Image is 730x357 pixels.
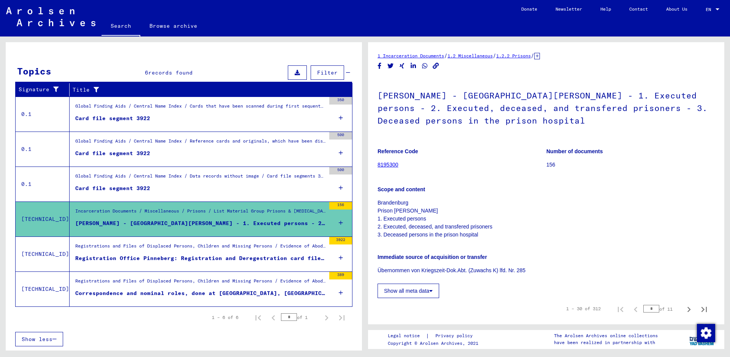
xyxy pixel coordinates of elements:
[75,138,325,148] div: Global Finding Aids / Central Name Index / Reference cards and originals, which have been discove...
[16,236,70,271] td: [TECHNICAL_ID]
[329,237,352,244] div: 3922
[22,336,52,343] span: Show less
[19,84,71,96] div: Signature
[140,17,206,35] a: Browse archive
[75,149,150,157] div: Card file segment 3922
[378,78,715,136] h1: [PERSON_NAME] - [GEOGRAPHIC_DATA][PERSON_NAME] - 1. Executed persons - 2. Executed, deceased, and...
[496,53,531,59] a: 1.2.2 Prisons
[388,332,482,340] div: |
[409,61,417,71] button: Share on LinkedIn
[378,53,444,59] a: 1 Incarceration Documents
[75,219,325,227] div: [PERSON_NAME] - [GEOGRAPHIC_DATA][PERSON_NAME] - 1. Executed persons - 2. Executed, deceased, and...
[448,53,493,59] a: 1.2 Miscellaneous
[387,61,395,71] button: Share on Twitter
[546,161,715,169] p: 156
[75,278,325,288] div: Registrations and Files of Displaced Persons, Children and Missing Persons / Evidence of Abode an...
[388,340,482,347] p: Copyright © Arolsen Archives, 2021
[75,103,325,113] div: Global Finding Aids / Central Name Index / Cards that have been scanned during first sequential m...
[329,272,352,279] div: 389
[75,173,325,183] div: Global Finding Aids / Central Name Index / Data records without image / Card file segments 3501 a...
[628,301,643,316] button: Previous page
[697,324,715,342] img: Change consent
[432,61,440,71] button: Copy link
[311,65,344,80] button: Filter
[378,148,418,154] b: Reference Code
[6,7,95,26] img: Arolsen_neg.svg
[75,243,325,253] div: Registrations and Files of Displaced Persons, Children and Missing Persons / Evidence of Abode an...
[75,254,325,262] div: Registration Office Pinneberg: Registration and Deregestration card files of persons with foreign...
[628,322,643,338] button: Previous page
[688,330,716,349] img: yv_logo.png
[613,301,628,316] button: First page
[566,305,601,312] div: 1 – 30 of 312
[376,61,384,71] button: Share on Facebook
[681,322,697,338] button: Next page
[15,332,63,346] button: Show less
[378,284,439,298] button: Show all meta data
[378,199,715,239] p: Brandenburg Prison [PERSON_NAME] 1. Executed persons 2. Executed, deceased, and transfered prison...
[19,86,63,94] div: Signature
[398,61,406,71] button: Share on Xing
[697,301,712,316] button: Last page
[75,114,150,122] div: Card file segment 3922
[75,208,325,218] div: Incarceration Documents / Miscellaneous / Prisons / List Material Group Prisons & [MEDICAL_DATA] ...
[429,332,482,340] a: Privacy policy
[251,310,266,325] button: First page
[613,322,628,338] button: First page
[378,267,715,274] p: Übernommen von Kriegszeit-Dok.Abt. (Zuwachs K) lfd. Nr. 285
[102,17,140,36] a: Search
[706,7,714,12] span: EN
[444,52,448,59] span: /
[16,167,70,202] td: 0.1
[16,202,70,236] td: [TECHNICAL_ID]
[546,148,603,154] b: Number of documents
[388,332,426,340] a: Legal notice
[554,332,658,339] p: The Arolsen Archives online collections
[317,69,338,76] span: Filter
[421,61,429,71] button: Share on WhatsApp
[281,314,319,321] div: of 1
[643,305,681,313] div: of 11
[681,301,697,316] button: Next page
[378,162,398,168] a: 8195300
[266,310,281,325] button: Previous page
[329,202,352,209] div: 156
[75,184,150,192] div: Card file segment 3922
[73,86,337,94] div: Title
[378,254,487,260] b: Immediate source of acquisition or transfer
[378,186,425,192] b: Scope and content
[334,310,349,325] button: Last page
[554,339,658,346] p: have been realized in partnership with
[697,322,712,338] button: Last page
[531,52,534,59] span: /
[212,314,238,321] div: 1 – 6 of 6
[319,310,334,325] button: Next page
[16,271,70,306] td: [TECHNICAL_ID]
[493,52,496,59] span: /
[73,84,345,96] div: Title
[75,289,325,297] div: Correspondence and nominal roles, done at [GEOGRAPHIC_DATA], [GEOGRAPHIC_DATA], [GEOGRAPHIC_DATA]...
